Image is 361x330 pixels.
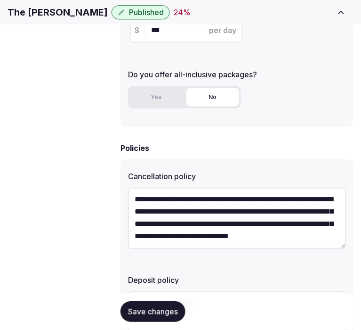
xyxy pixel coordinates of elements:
[174,7,191,18] button: 24%
[135,25,139,36] span: $
[120,142,149,154] h2: Policies
[128,173,346,180] label: Cancellation policy
[128,71,346,78] label: Do you offer all-inclusive packages?
[112,5,170,19] button: Published
[130,88,183,107] button: Yes
[120,302,185,322] button: Save changes
[209,25,236,36] span: per day
[128,307,178,317] span: Save changes
[128,276,346,284] label: Deposit policy
[8,6,108,19] h1: The [PERSON_NAME]
[129,8,164,17] span: Published
[186,88,239,107] button: No
[174,7,191,18] div: 24 %
[329,2,353,23] button: Toggle sidebar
